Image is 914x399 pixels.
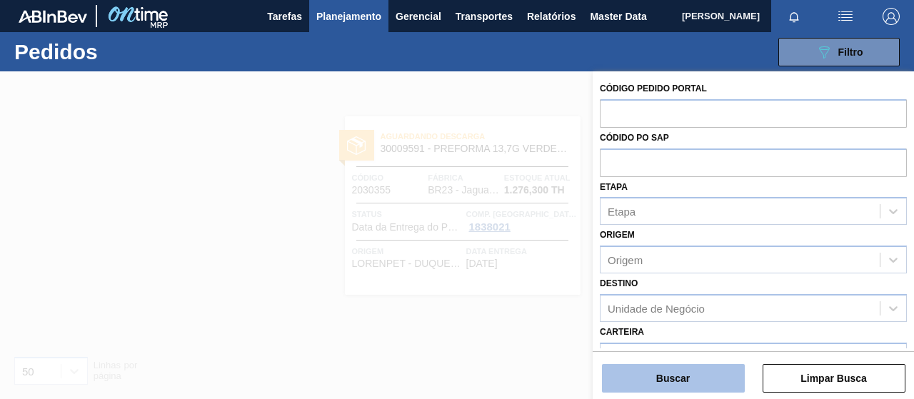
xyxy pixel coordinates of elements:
h1: Pedidos [14,44,211,60]
div: Unidade de Negócio [608,302,705,314]
label: Origem [600,230,635,240]
label: Código Pedido Portal [600,84,707,94]
div: Etapa [608,206,636,218]
label: Etapa [600,182,628,192]
div: Origem [608,254,643,266]
span: Planejamento [316,8,381,25]
img: Logout [883,8,900,25]
button: Notificações [771,6,817,26]
button: Filtro [778,38,900,66]
span: Gerencial [396,8,441,25]
label: Destino [600,278,638,288]
span: Relatórios [527,8,576,25]
img: TNhmsLtSVTkK8tSr43FrP2fwEKptu5GPRR3wAAAABJRU5ErkJggg== [19,10,87,23]
span: Master Data [590,8,646,25]
img: userActions [837,8,854,25]
label: Carteira [600,327,644,337]
span: Filtro [838,46,863,58]
span: Transportes [456,8,513,25]
span: Tarefas [267,8,302,25]
label: Códido PO SAP [600,133,669,143]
